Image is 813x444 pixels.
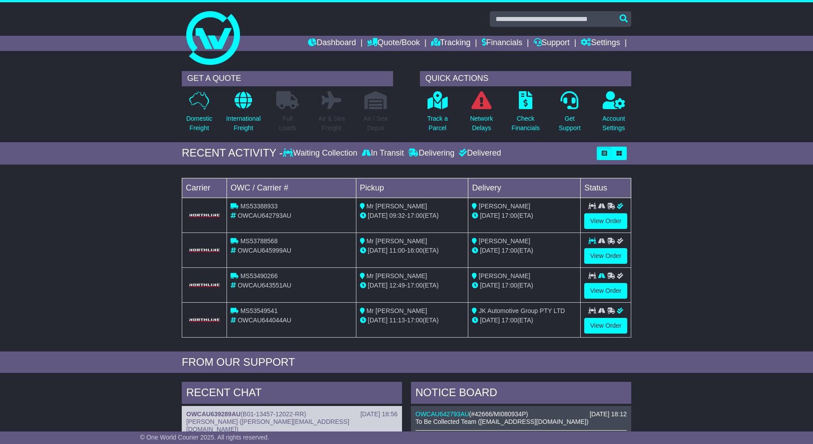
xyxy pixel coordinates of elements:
td: Carrier [182,178,227,198]
a: GetSupport [558,91,581,138]
span: B01-13457-12022-RR [243,410,304,418]
span: [PERSON_NAME] [479,203,530,210]
a: OWCAU642793AU [415,410,469,418]
span: 17:00 [501,247,517,254]
span: [PERSON_NAME] [479,237,530,245]
div: ( ) [186,410,398,418]
p: International Freight [226,114,261,133]
img: GetCarrierServiceLogo [188,213,221,218]
div: FROM OUR SUPPORT [182,356,631,369]
a: AccountSettings [602,91,626,138]
span: © One World Courier 2025. All rights reserved. [140,434,270,441]
p: Network Delays [470,114,493,133]
span: [DATE] [480,282,500,289]
div: Delivered [457,148,501,158]
div: (ETA) [472,281,577,290]
span: [DATE] [368,317,388,324]
a: DomesticFreight [186,91,213,138]
a: View Order [584,318,627,334]
div: (ETA) [472,211,577,220]
p: Get Support [559,114,581,133]
div: ( ) [415,410,627,418]
div: GET A QUOTE [182,71,393,86]
a: Support [534,36,570,51]
p: Air & Sea Freight [318,114,345,133]
span: Mr [PERSON_NAME] [367,203,427,210]
p: Full Loads [276,114,299,133]
div: [DATE] 18:56 [360,410,398,418]
div: Waiting Collection [283,148,359,158]
a: NetworkDelays [470,91,493,138]
td: Status [581,178,631,198]
div: (ETA) [472,316,577,325]
div: Delivering [406,148,457,158]
span: OWCAU643551AU [238,282,291,289]
div: - (ETA) [360,281,465,290]
span: 17:00 [407,317,423,324]
span: [PERSON_NAME] [479,272,530,279]
p: Domestic Freight [186,114,212,133]
span: To Be Collected Team ([EMAIL_ADDRESS][DOMAIN_NAME]) [415,418,588,425]
span: Mr [PERSON_NAME] [367,307,427,314]
a: OWCAU639289AU [186,410,240,418]
span: 17:00 [501,282,517,289]
span: 17:00 [407,212,423,219]
span: 11:00 [389,247,405,254]
span: [DATE] [480,212,500,219]
p: Track a Parcel [427,114,448,133]
p: Account Settings [603,114,625,133]
span: [DATE] [368,247,388,254]
p: Air / Sea Depot [364,114,388,133]
span: OWCAU642793AU [238,212,291,219]
span: Mr [PERSON_NAME] [367,237,427,245]
div: - (ETA) [360,246,465,255]
a: Track aParcel [427,91,448,138]
a: CheckFinancials [511,91,540,138]
div: - (ETA) [360,211,465,220]
span: 12:49 [389,282,405,289]
td: Pickup [356,178,468,198]
span: OWCAU644044AU [238,317,291,324]
span: 11:13 [389,317,405,324]
span: [DATE] [368,282,388,289]
span: MS53788568 [240,237,278,245]
span: [DATE] [368,212,388,219]
div: RECENT CHAT [182,382,402,406]
div: QUICK ACTIONS [420,71,631,86]
p: Check Financials [512,114,540,133]
div: In Transit [359,148,406,158]
a: Quote/Book [367,36,420,51]
span: MS53490266 [240,272,278,279]
img: GetCarrierServiceLogo [188,248,221,253]
span: #42666/MI080934P [471,410,526,418]
img: GetCarrierServiceLogo [188,317,221,323]
span: MS53549541 [240,307,278,314]
a: InternationalFreight [226,91,261,138]
span: 17:00 [501,212,517,219]
a: View Order [584,248,627,264]
span: 09:32 [389,212,405,219]
span: 17:00 [407,282,423,289]
div: [DATE] 18:12 [590,410,627,418]
div: (ETA) [472,246,577,255]
a: View Order [584,213,627,229]
a: Settings [581,36,620,51]
a: Financials [482,36,522,51]
a: Tracking [431,36,471,51]
span: Mr [PERSON_NAME] [367,272,427,279]
div: - (ETA) [360,316,465,325]
a: View Order [584,283,627,299]
td: OWC / Carrier # [227,178,356,198]
div: RECENT ACTIVITY - [182,147,283,160]
span: [DATE] [480,317,500,324]
span: 16:00 [407,247,423,254]
span: JK Automotive Group PTY LTD [479,307,565,314]
a: Dashboard [308,36,356,51]
span: 17:00 [501,317,517,324]
span: MS53388933 [240,203,278,210]
td: Delivery [468,178,581,198]
span: [DATE] [480,247,500,254]
span: OWCAU645999AU [238,247,291,254]
div: NOTICE BOARD [411,382,631,406]
span: [PERSON_NAME] ([PERSON_NAME][EMAIL_ADDRESS][DOMAIN_NAME]) [186,418,349,433]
